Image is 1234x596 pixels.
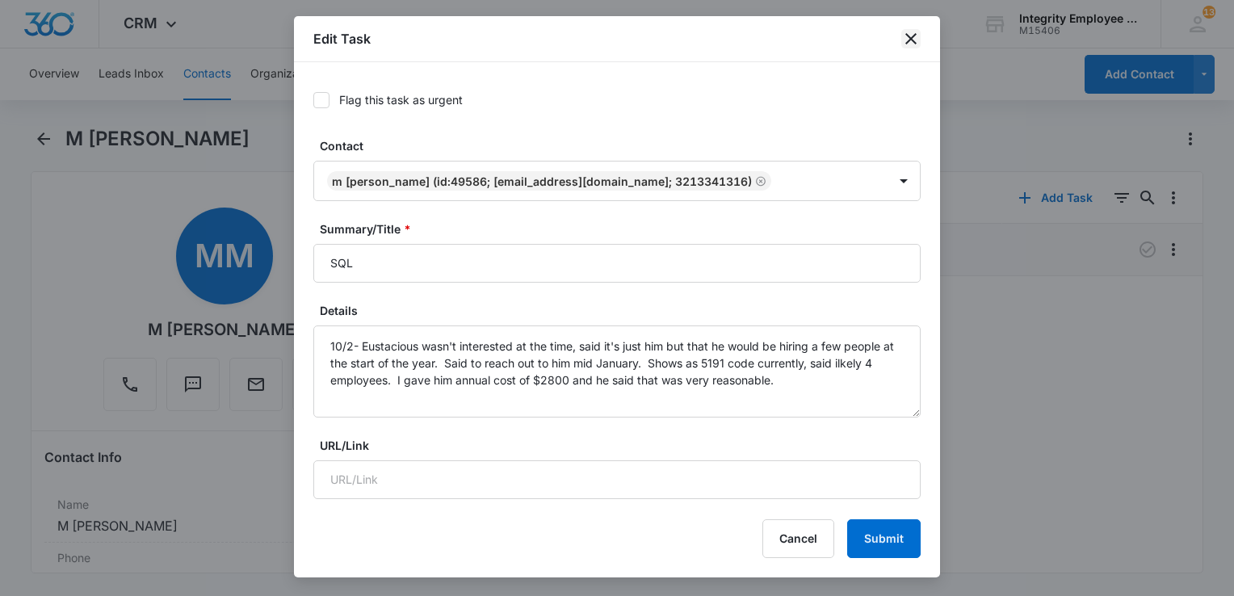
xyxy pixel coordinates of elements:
[752,175,766,187] div: Remove M Mathurin Eustacious (ID:49586; eustaciousm@gmail.com; 3213341316)
[313,29,371,48] h1: Edit Task
[320,302,927,319] label: Details
[313,460,921,499] input: URL/Link
[847,519,921,558] button: Submit
[320,220,927,237] label: Summary/Title
[332,174,752,188] div: M [PERSON_NAME] (ID:49586; [EMAIL_ADDRESS][DOMAIN_NAME]; 3213341316)
[320,137,927,154] label: Contact
[313,244,921,283] input: Summary/Title
[313,325,921,418] textarea: 10/2- Eustacious wasn't interested at the time, said it's just him but that he would be hiring a ...
[339,91,463,108] div: Flag this task as urgent
[901,29,921,48] button: close
[320,437,927,454] label: URL/Link
[762,519,834,558] button: Cancel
